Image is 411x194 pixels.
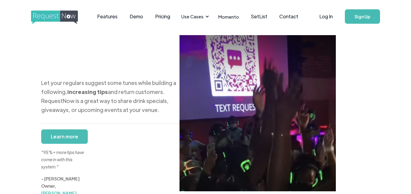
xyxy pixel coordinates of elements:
[273,7,304,26] a: Contact
[67,88,108,95] strong: increasing tips
[245,7,273,26] a: SetList
[91,7,124,26] a: Features
[31,11,76,23] a: home
[41,78,179,114] div: Let your regulars suggest some tunes while building a following, and return customers. RequestNow...
[178,7,211,26] div: Use Cases
[212,8,245,26] a: Momento
[345,9,380,24] a: Sign Up
[31,11,89,24] img: requestnow logo
[149,7,176,26] a: Pricing
[181,13,204,20] div: Use Cases
[313,6,339,27] a: Log In
[124,7,149,26] a: Demo
[41,134,86,170] div: "95%+ more tips have come in with this system."
[41,129,88,144] a: Learn more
